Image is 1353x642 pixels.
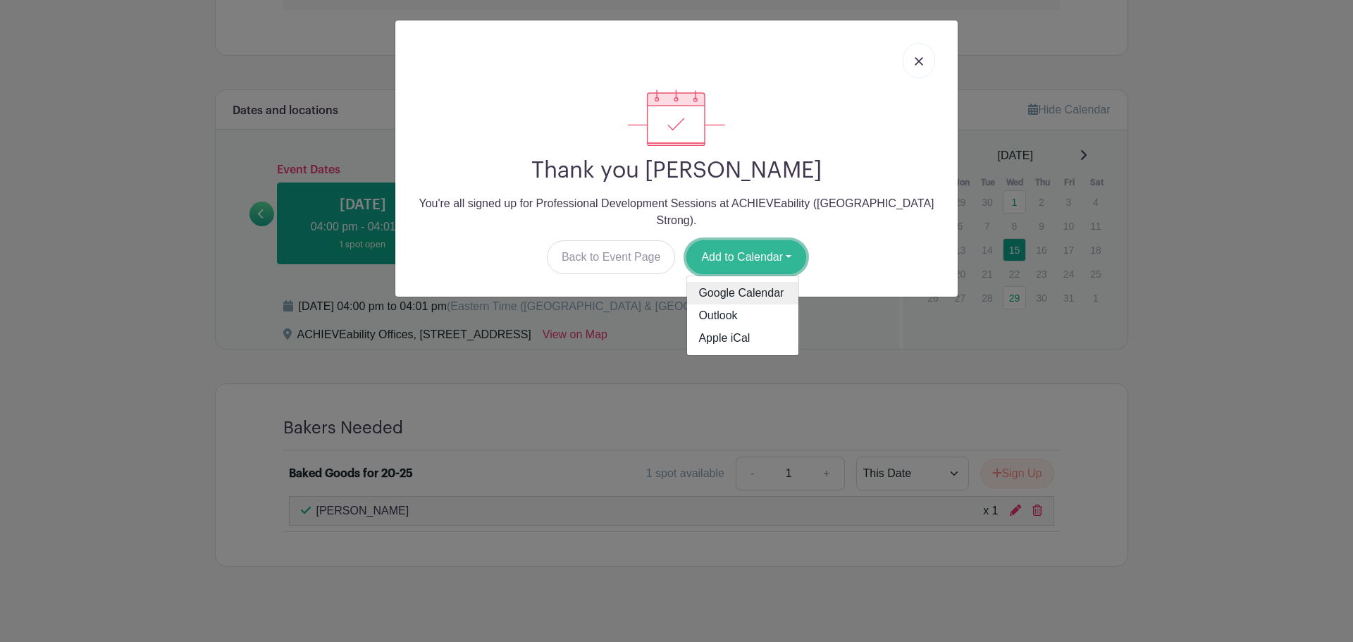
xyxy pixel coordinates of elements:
p: You're all signed up for Professional Development Sessions at ACHIEVEability ([GEOGRAPHIC_DATA] S... [407,195,946,229]
a: Back to Event Page [547,240,676,274]
a: Apple iCal [687,327,798,350]
a: Google Calendar [687,282,798,304]
img: signup_complete-c468d5dda3e2740ee63a24cb0ba0d3ce5d8a4ecd24259e683200fb1569d990c8.svg [628,89,725,146]
button: Add to Calendar [686,240,806,274]
a: Outlook [687,304,798,327]
h2: Thank you [PERSON_NAME] [407,157,946,184]
img: close_button-5f87c8562297e5c2d7936805f587ecaba9071eb48480494691a3f1689db116b3.svg [915,57,923,66]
